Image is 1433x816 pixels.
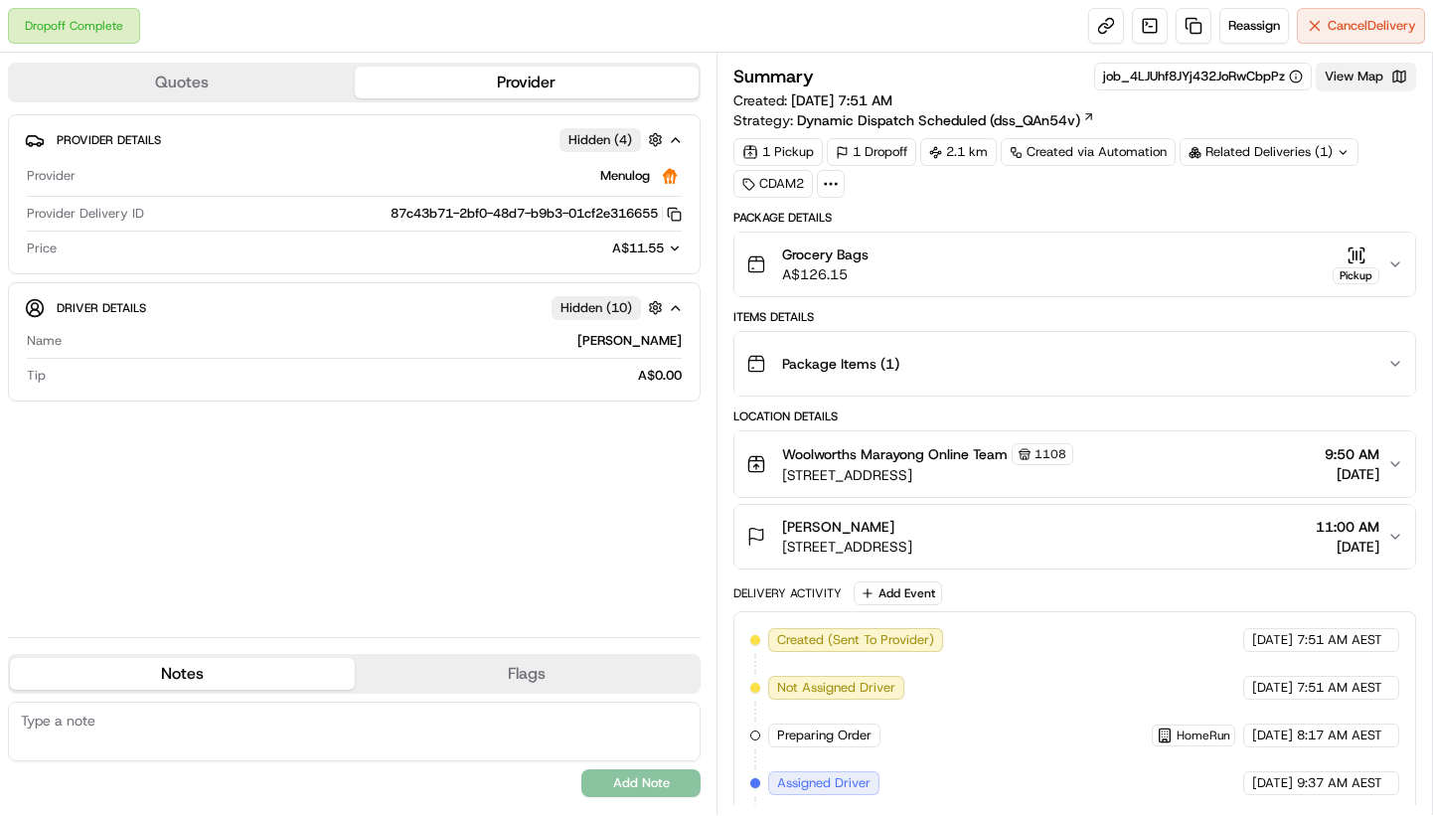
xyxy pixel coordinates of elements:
[1297,631,1382,649] span: 7:51 AM AEST
[1297,774,1382,792] span: 9:37 AM AEST
[782,245,869,264] span: Grocery Bags
[1177,728,1230,743] span: HomeRun
[777,679,895,697] span: Not Assigned Driver
[777,727,872,744] span: Preparing Order
[20,20,60,60] img: Nash
[733,210,1416,226] div: Package Details
[507,240,682,257] button: A$11.55
[1252,727,1293,744] span: [DATE]
[733,138,823,166] div: 1 Pickup
[600,167,650,185] span: Menulog
[782,517,894,537] span: [PERSON_NAME]
[782,354,899,374] span: Package Items ( 1 )
[782,465,1073,485] span: [STREET_ADDRESS]
[1252,631,1293,649] span: [DATE]
[1325,444,1379,464] span: 9:50 AM
[160,280,327,316] a: 💻API Documentation
[188,288,319,308] span: API Documentation
[27,367,46,385] span: Tip
[1316,63,1416,90] button: View Map
[733,408,1416,424] div: Location Details
[777,631,934,649] span: Created (Sent To Provider)
[1180,138,1358,166] div: Related Deliveries (1)
[20,290,36,306] div: 📗
[10,658,355,690] button: Notes
[797,110,1080,130] span: Dynamic Dispatch Scheduled (dss_QAn54v)
[355,67,700,98] button: Provider
[920,138,997,166] div: 2.1 km
[552,295,668,320] button: Hidden (10)
[12,280,160,316] a: 📗Knowledge Base
[25,123,684,156] button: Provider DetailsHidden (4)
[827,138,916,166] div: 1 Dropoff
[1325,464,1379,484] span: [DATE]
[568,131,632,149] span: Hidden ( 4 )
[733,110,1095,130] div: Strategy:
[797,110,1095,130] a: Dynamic Dispatch Scheduled (dss_QAn54v)
[733,170,813,198] div: CDAM2
[1333,245,1379,284] button: Pickup
[1219,8,1289,44] button: Reassign
[52,128,328,149] input: Clear
[1252,774,1293,792] span: [DATE]
[854,581,942,605] button: Add Event
[733,309,1416,325] div: Items Details
[355,658,700,690] button: Flags
[777,774,871,792] span: Assigned Driver
[658,164,682,188] img: justeat_logo.png
[1001,138,1176,166] a: Created via Automation
[733,90,892,110] span: Created:
[10,67,355,98] button: Quotes
[27,240,57,257] span: Price
[391,205,682,223] button: 87c43b71-2bf0-48d7-b9b3-01cf2e316655
[27,332,62,350] span: Name
[1297,679,1382,697] span: 7:51 AM AEST
[20,80,362,111] p: Welcome 👋
[1297,8,1425,44] button: CancelDelivery
[1252,679,1293,697] span: [DATE]
[782,444,1008,464] span: Woolworths Marayong Online Team
[791,91,892,109] span: [DATE] 7:51 AM
[734,332,1415,396] button: Package Items (1)
[68,190,326,210] div: Start new chat
[70,332,682,350] div: [PERSON_NAME]
[734,431,1415,497] button: Woolworths Marayong Online Team1108[STREET_ADDRESS]9:50 AM[DATE]
[1297,727,1382,744] span: 8:17 AM AEST
[734,233,1415,296] button: Grocery BagsA$126.15Pickup
[733,68,814,85] h3: Summary
[559,127,668,152] button: Hidden (4)
[338,196,362,220] button: Start new chat
[734,505,1415,569] button: [PERSON_NAME][STREET_ADDRESS]11:00 AM[DATE]
[27,205,144,223] span: Provider Delivery ID
[57,300,146,316] span: Driver Details
[20,190,56,226] img: 1736555255976-a54dd68f-1ca7-489b-9aae-adbdc363a1c4
[1035,446,1066,462] span: 1108
[1316,517,1379,537] span: 11:00 AM
[57,132,161,148] span: Provider Details
[782,537,912,557] span: [STREET_ADDRESS]
[782,264,869,284] span: A$126.15
[27,167,76,185] span: Provider
[1228,17,1280,35] span: Reassign
[25,291,684,324] button: Driver DetailsHidden (10)
[140,336,240,352] a: Powered byPylon
[54,367,682,385] div: A$0.00
[198,337,240,352] span: Pylon
[1103,68,1303,85] button: job_4LJUhf8JYj432JoRwCbpPz
[560,299,632,317] span: Hidden ( 10 )
[168,290,184,306] div: 💻
[612,240,664,256] span: A$11.55
[1333,267,1379,284] div: Pickup
[1316,537,1379,557] span: [DATE]
[68,210,251,226] div: We're available if you need us!
[40,288,152,308] span: Knowledge Base
[733,585,842,601] div: Delivery Activity
[1328,17,1416,35] span: Cancel Delivery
